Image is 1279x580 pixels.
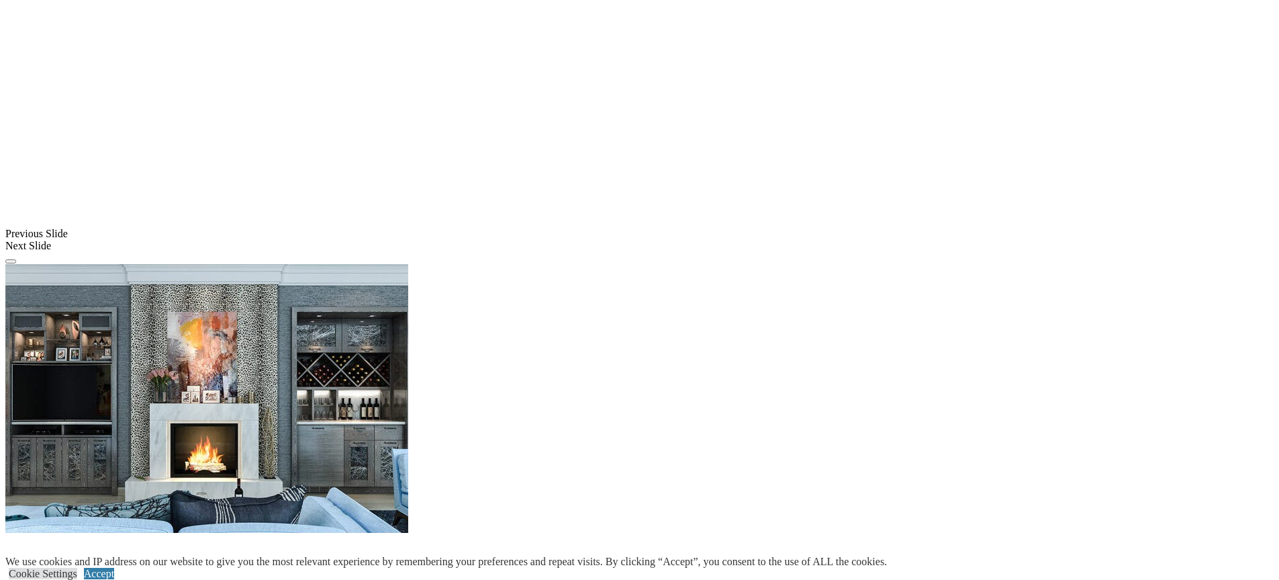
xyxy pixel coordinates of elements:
[5,259,16,263] button: Click here to pause slide show
[84,568,114,579] a: Accept
[9,568,77,579] a: Cookie Settings
[5,556,887,568] div: We use cookies and IP address on our website to give you the most relevant experience by remember...
[5,240,1274,252] div: Next Slide
[5,264,408,533] img: Banner for mobile view
[5,228,1274,240] div: Previous Slide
